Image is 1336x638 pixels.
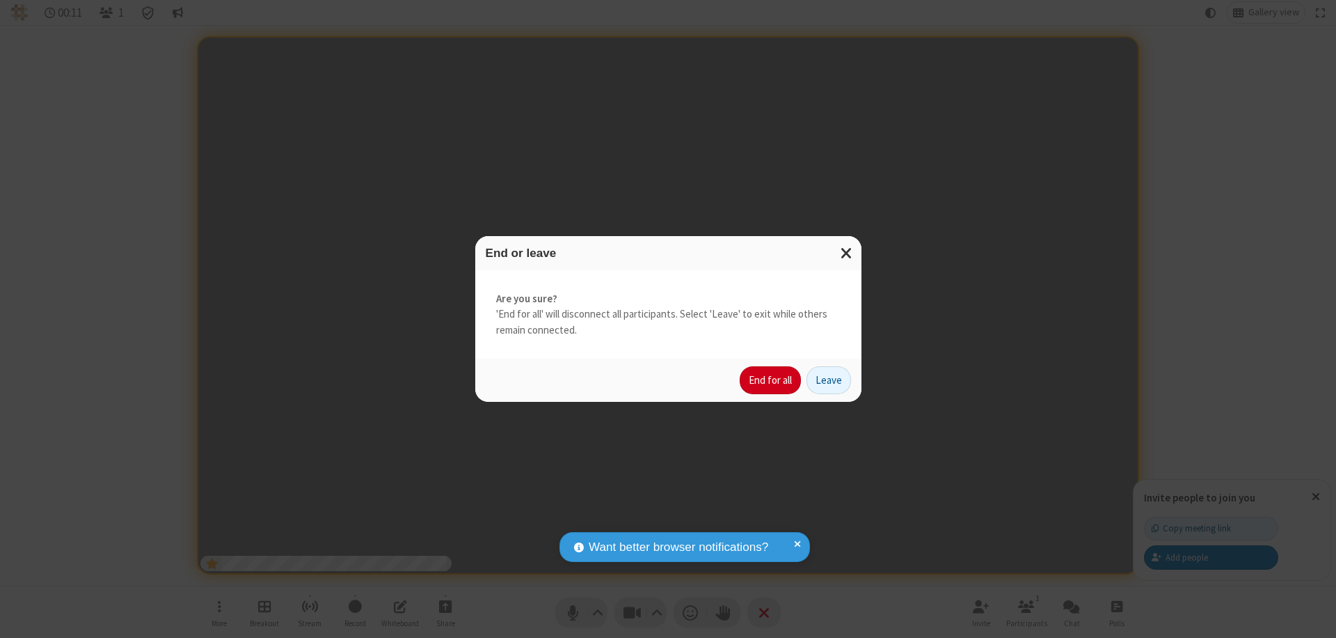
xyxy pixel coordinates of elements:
span: Want better browser notifications? [589,538,768,557]
div: 'End for all' will disconnect all participants. Select 'Leave' to exit while others remain connec... [475,270,861,359]
button: Close modal [832,236,861,270]
h3: End or leave [486,247,851,260]
strong: Are you sure? [496,291,841,307]
button: End for all [740,366,801,394]
button: Leave [806,366,851,394]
